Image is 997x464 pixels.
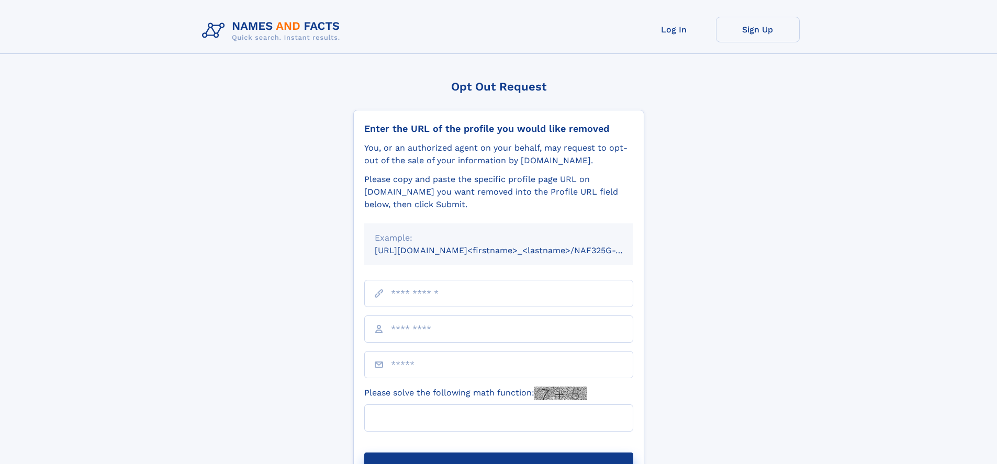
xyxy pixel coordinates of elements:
[632,17,716,42] a: Log In
[198,17,349,45] img: Logo Names and Facts
[375,232,623,244] div: Example:
[716,17,800,42] a: Sign Up
[375,245,653,255] small: [URL][DOMAIN_NAME]<firstname>_<lastname>/NAF325G-xxxxxxxx
[364,123,633,134] div: Enter the URL of the profile you would like removed
[364,387,587,400] label: Please solve the following math function:
[364,173,633,211] div: Please copy and paste the specific profile page URL on [DOMAIN_NAME] you want removed into the Pr...
[364,142,633,167] div: You, or an authorized agent on your behalf, may request to opt-out of the sale of your informatio...
[353,80,644,93] div: Opt Out Request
